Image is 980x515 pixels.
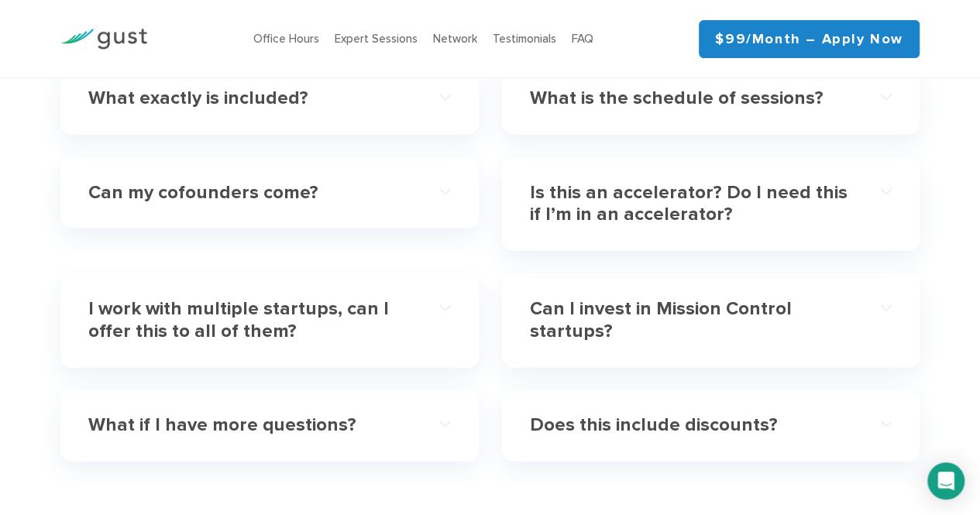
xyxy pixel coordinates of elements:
[530,88,856,110] h4: What is the schedule of sessions?
[572,32,593,46] a: FAQ
[88,298,414,343] h4: I work with multiple startups, can I offer this to all of them?
[88,414,414,437] h4: What if I have more questions?
[493,32,556,46] a: Testimonials
[699,20,920,58] a: $99/month – Apply Now
[530,298,856,343] h4: Can I invest in Mission Control startups?
[88,182,414,204] h4: Can my cofounders come?
[253,32,319,46] a: Office Hours
[927,462,965,500] div: Open Intercom Messenger
[530,414,856,437] h4: Does this include discounts?
[60,29,147,50] img: Gust Logo
[530,182,856,227] h4: Is this an accelerator? Do I need this if I’m in an accelerator?
[88,88,414,110] h4: What exactly is included?
[433,32,477,46] a: Network
[335,32,418,46] a: Expert Sessions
